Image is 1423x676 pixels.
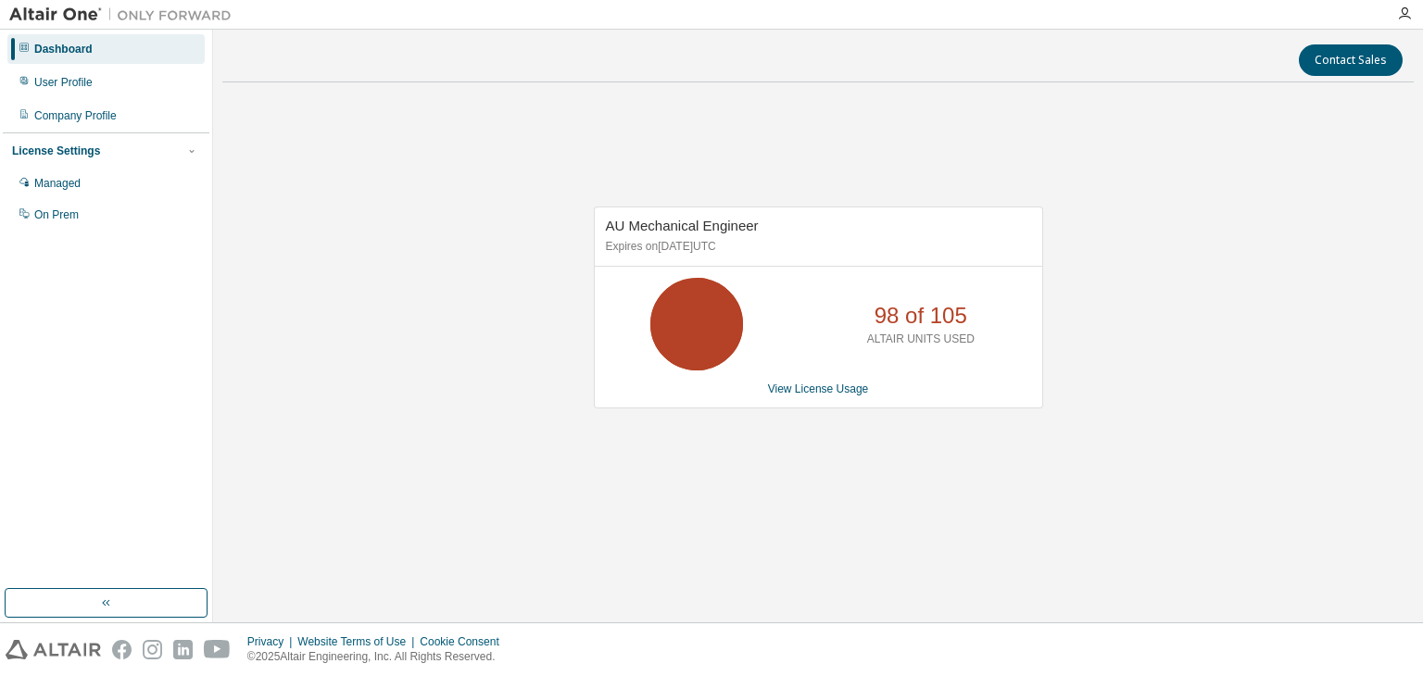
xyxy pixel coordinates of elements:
div: Privacy [247,634,297,649]
div: On Prem [34,207,79,222]
div: Managed [34,176,81,191]
div: Dashboard [34,42,93,56]
img: Altair One [9,6,241,24]
p: © 2025 Altair Engineering, Inc. All Rights Reserved. [247,649,510,665]
p: Expires on [DATE] UTC [606,239,1026,255]
p: ALTAIR UNITS USED [867,332,975,347]
div: Company Profile [34,108,117,123]
a: View License Usage [768,382,869,395]
div: License Settings [12,144,100,158]
div: Website Terms of Use [297,634,420,649]
div: Cookie Consent [420,634,510,649]
img: instagram.svg [143,640,162,659]
img: linkedin.svg [173,640,193,659]
p: 98 of 105 [875,300,967,332]
span: AU Mechanical Engineer [606,218,759,233]
img: altair_logo.svg [6,640,101,659]
div: User Profile [34,75,93,90]
button: Contact Sales [1299,44,1403,76]
img: facebook.svg [112,640,132,659]
img: youtube.svg [204,640,231,659]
